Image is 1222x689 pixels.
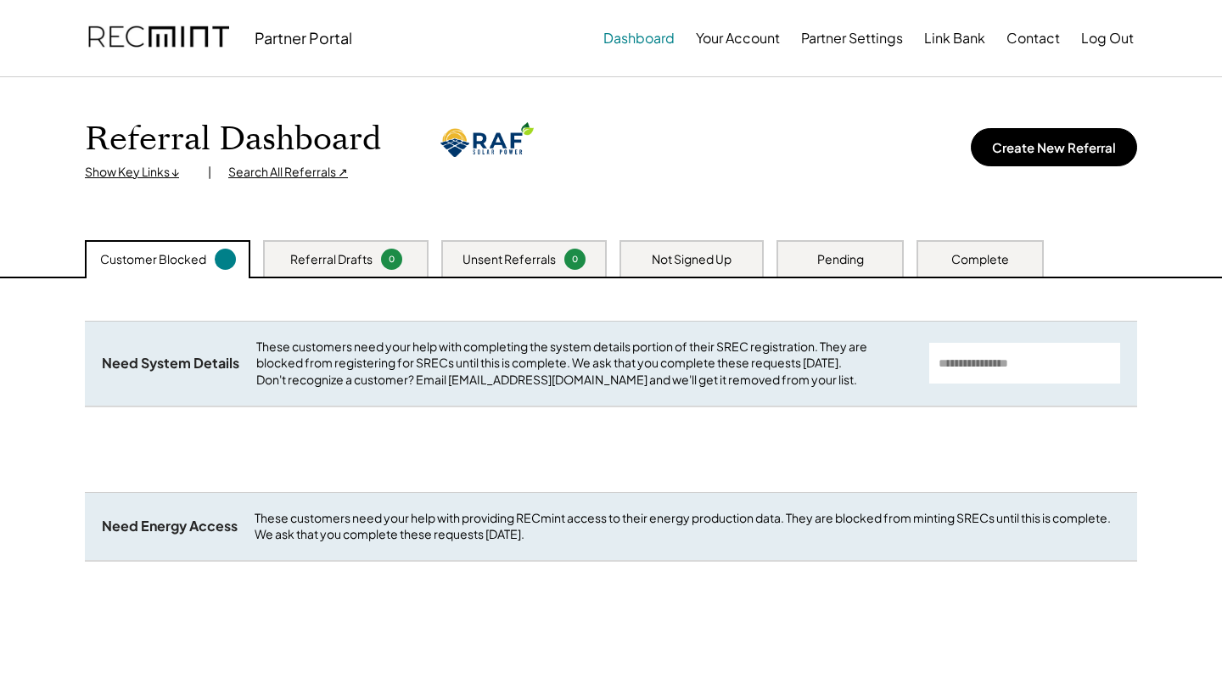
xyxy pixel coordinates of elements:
h1: Referral Dashboard [85,120,381,160]
div: Need Energy Access [102,518,238,535]
div: Unsent Referrals [462,251,556,268]
img: recmint-logotype%403x.png [88,9,229,67]
div: Complete [951,251,1009,268]
div: Customer Blocked [100,251,206,268]
div: Not Signed Up [652,251,732,268]
div: Search All Referrals ↗ [228,164,348,181]
div: | [208,164,211,181]
div: 0 [567,253,583,266]
button: Link Bank [924,21,985,55]
img: logo_6eb852b82adf15e04ca471819532e9af_2x.png [440,122,534,157]
div: Referral Drafts [290,251,373,268]
div: Show Key Links ↓ [85,164,191,181]
div: These customers need your help with completing the system details portion of their SREC registrat... [256,339,912,389]
button: Contact [1006,21,1060,55]
div: These customers need your help with providing RECmint access to their energy production data. The... [255,510,1120,543]
div: Need System Details [102,355,239,373]
button: Dashboard [603,21,675,55]
div: Partner Portal [255,28,352,48]
div: 0 [384,253,400,266]
button: Create New Referral [971,128,1137,166]
button: Your Account [696,21,780,55]
button: Log Out [1081,21,1134,55]
div: Pending [817,251,864,268]
button: Partner Settings [801,21,903,55]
